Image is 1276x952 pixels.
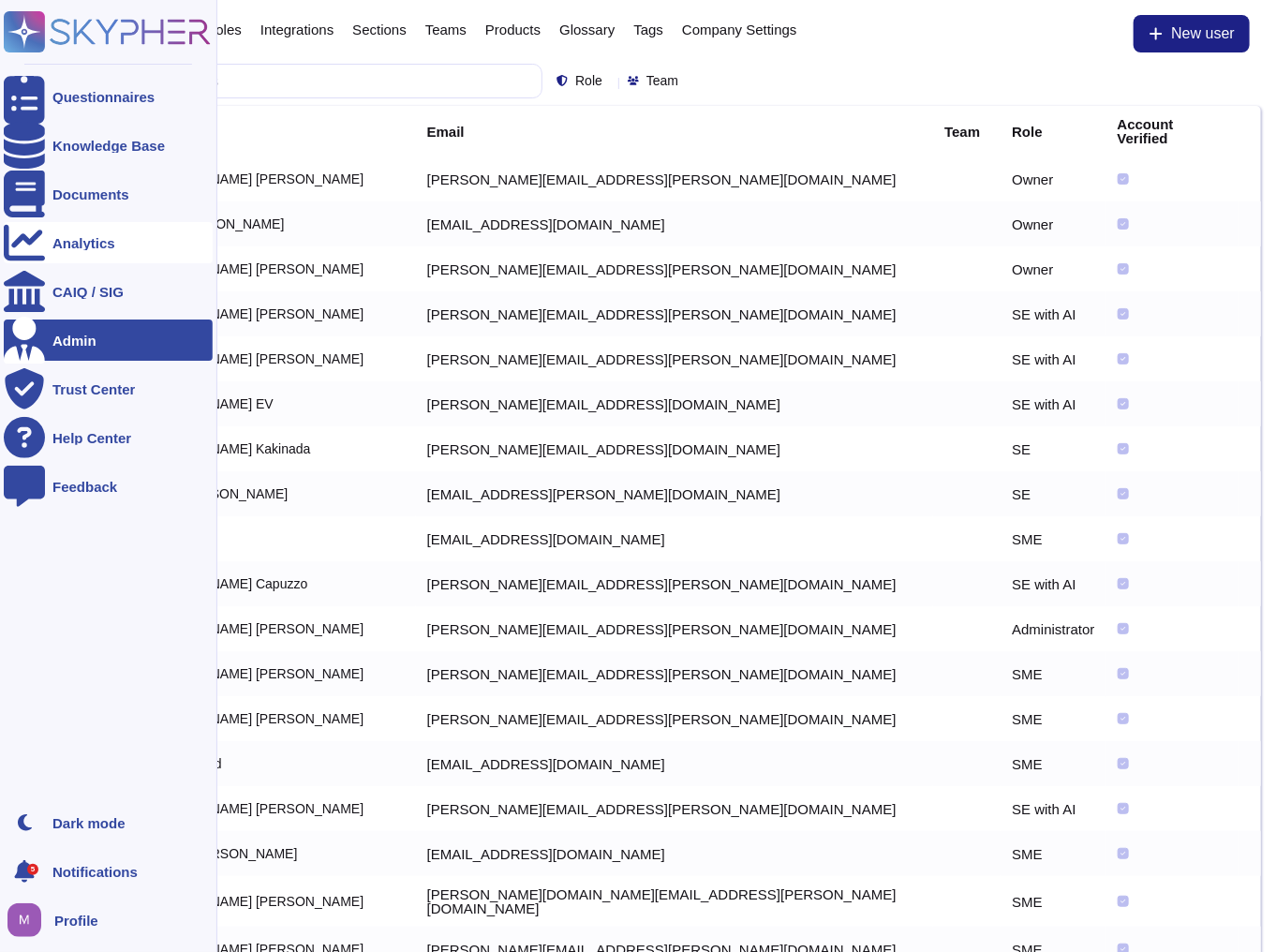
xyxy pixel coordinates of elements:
td: [PERSON_NAME][EMAIL_ADDRESS][PERSON_NAME][DOMAIN_NAME] [416,156,934,201]
img: user [7,903,41,937]
td: [PERSON_NAME][EMAIL_ADDRESS][PERSON_NAME][DOMAIN_NAME] [416,246,934,291]
a: Admin [4,320,213,361]
div: Feedback [52,480,117,494]
span: [PERSON_NAME] [PERSON_NAME] [144,307,364,320]
span: [PERSON_NAME] [PERSON_NAME] [144,895,364,908]
td: SE [1001,471,1105,516]
span: Teams [425,22,467,37]
td: Owner [1001,156,1105,201]
td: Owner [1001,201,1105,246]
input: Search by keywords [74,65,542,97]
span: [PERSON_NAME] Capuzzo [144,577,307,590]
a: Feedback [4,466,213,507]
td: SE with AI [1001,291,1105,336]
td: [PERSON_NAME][EMAIL_ADDRESS][PERSON_NAME][DOMAIN_NAME] [416,561,934,606]
span: Profile [54,914,98,928]
span: Role [575,74,602,87]
a: Documents [4,173,213,215]
div: Analytics [52,236,115,250]
div: Dark mode [52,816,126,830]
span: Team [646,74,678,87]
td: SME [1001,831,1105,876]
td: [PERSON_NAME][EMAIL_ADDRESS][PERSON_NAME][DOMAIN_NAME] [416,606,934,651]
td: [PERSON_NAME][EMAIL_ADDRESS][DOMAIN_NAME] [416,381,934,426]
span: Notifications [52,865,138,879]
td: SME [1001,651,1105,696]
td: Owner [1001,246,1105,291]
span: [PERSON_NAME] EV [144,397,274,410]
span: [PERSON_NAME] [PERSON_NAME] [144,802,364,815]
span: Roles [205,22,241,37]
span: [PERSON_NAME] [PERSON_NAME] [144,262,364,275]
td: SE with AI [1001,381,1105,426]
td: Administrator [1001,606,1105,651]
td: [PERSON_NAME][EMAIL_ADDRESS][PERSON_NAME][DOMAIN_NAME] [416,291,934,336]
td: [EMAIL_ADDRESS][DOMAIN_NAME] [416,741,934,786]
span: Products [485,22,541,37]
td: [PERSON_NAME][EMAIL_ADDRESS][PERSON_NAME][DOMAIN_NAME] [416,786,934,831]
span: [PERSON_NAME] Kakinada [144,442,310,455]
div: Trust Center [52,382,135,396]
span: Company Settings [682,22,797,37]
td: [EMAIL_ADDRESS][PERSON_NAME][DOMAIN_NAME] [416,471,934,516]
div: Admin [52,334,96,348]
div: 5 [27,864,38,875]
span: Integrations [260,22,334,37]
td: SME [1001,876,1105,927]
span: [PERSON_NAME] [PERSON_NAME] [144,172,364,186]
a: Help Center [4,417,213,458]
td: [PERSON_NAME][EMAIL_ADDRESS][PERSON_NAME][DOMAIN_NAME] [416,651,934,696]
td: SE with AI [1001,336,1105,381]
a: CAIQ / SIG [4,271,213,312]
span: [PERSON_NAME] [PERSON_NAME] [144,667,364,680]
span: [PERSON_NAME] [PERSON_NAME] [144,622,364,635]
div: Knowledge Base [52,139,165,153]
div: Help Center [52,431,131,445]
td: SE with AI [1001,561,1105,606]
td: SME [1001,696,1105,741]
span: Antoan [PERSON_NAME] [144,847,297,860]
span: New user [1171,26,1235,41]
span: [PERSON_NAME] [PERSON_NAME] [144,352,364,365]
td: [PERSON_NAME][EMAIL_ADDRESS][DOMAIN_NAME] [416,426,934,471]
span: Glossary [559,22,615,37]
td: [PERSON_NAME][DOMAIN_NAME][EMAIL_ADDRESS][PERSON_NAME][DOMAIN_NAME] [416,876,934,927]
a: Analytics [4,222,213,263]
a: Questionnaires [4,76,213,117]
td: SME [1001,741,1105,786]
td: SME [1001,516,1105,561]
a: Trust Center [4,368,213,409]
td: [EMAIL_ADDRESS][DOMAIN_NAME] [416,201,934,246]
button: New user [1134,15,1250,52]
span: Tags [633,22,663,37]
td: [EMAIL_ADDRESS][DOMAIN_NAME] [416,831,934,876]
td: [PERSON_NAME][EMAIL_ADDRESS][PERSON_NAME][DOMAIN_NAME] [416,336,934,381]
div: Documents [52,187,129,201]
td: SE with AI [1001,786,1105,831]
span: [PERSON_NAME] [PERSON_NAME] [144,712,364,725]
div: Questionnaires [52,90,155,104]
a: Knowledge Base [4,125,213,166]
td: [EMAIL_ADDRESS][DOMAIN_NAME] [416,516,934,561]
td: SE [1001,426,1105,471]
button: user [4,900,54,941]
td: [PERSON_NAME][EMAIL_ADDRESS][PERSON_NAME][DOMAIN_NAME] [416,696,934,741]
span: Sections [352,22,407,37]
div: CAIQ / SIG [52,285,124,299]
